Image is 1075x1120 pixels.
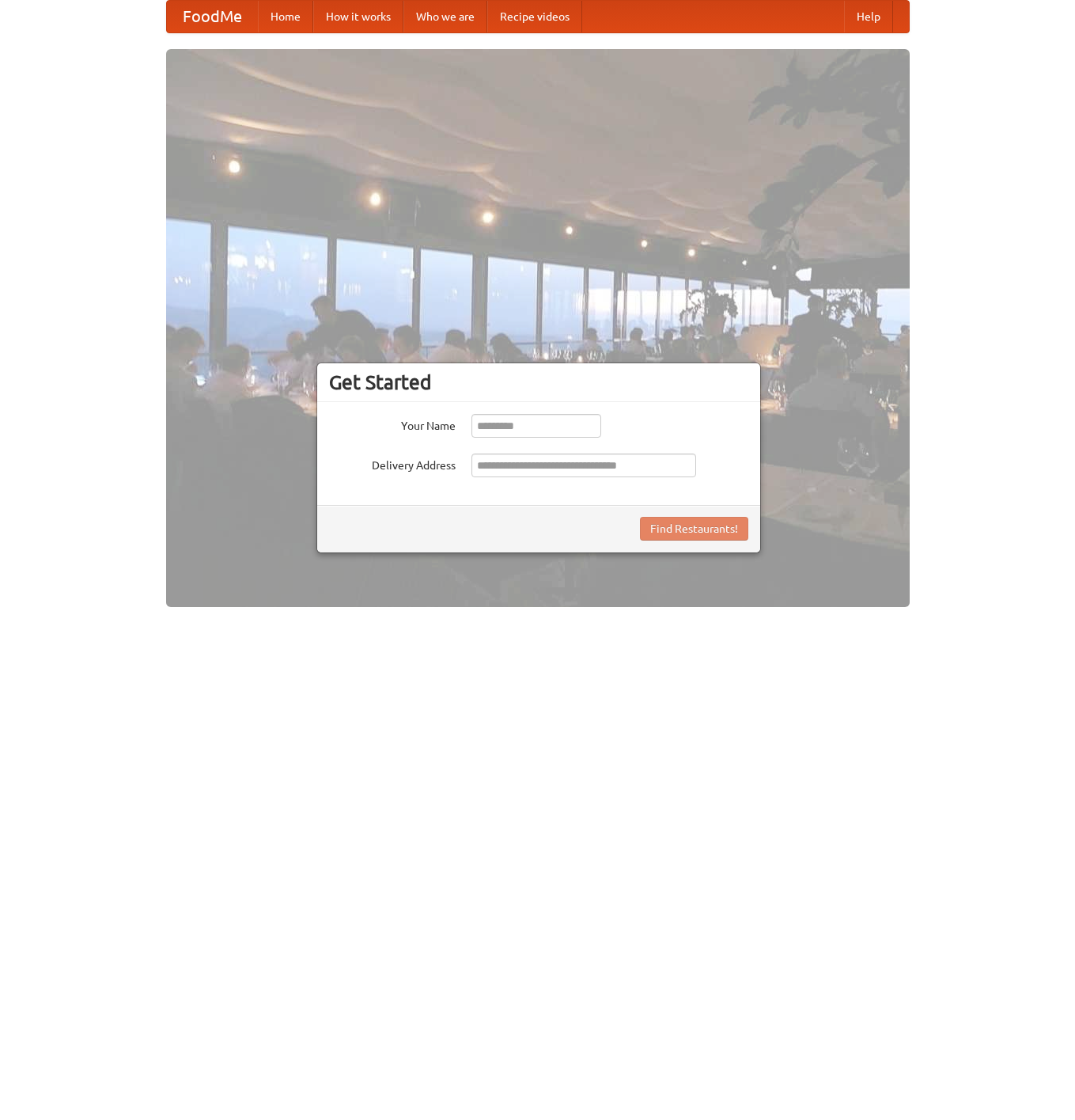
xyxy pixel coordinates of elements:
[844,1,893,32] a: Help
[329,370,748,394] h3: Get Started
[640,517,748,541] button: Find Restaurants!
[329,414,456,434] label: Your Name
[167,1,258,32] a: FoodMe
[487,1,582,32] a: Recipe videos
[258,1,313,32] a: Home
[329,454,456,473] label: Delivery Address
[313,1,403,32] a: How it works
[403,1,487,32] a: Who we are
